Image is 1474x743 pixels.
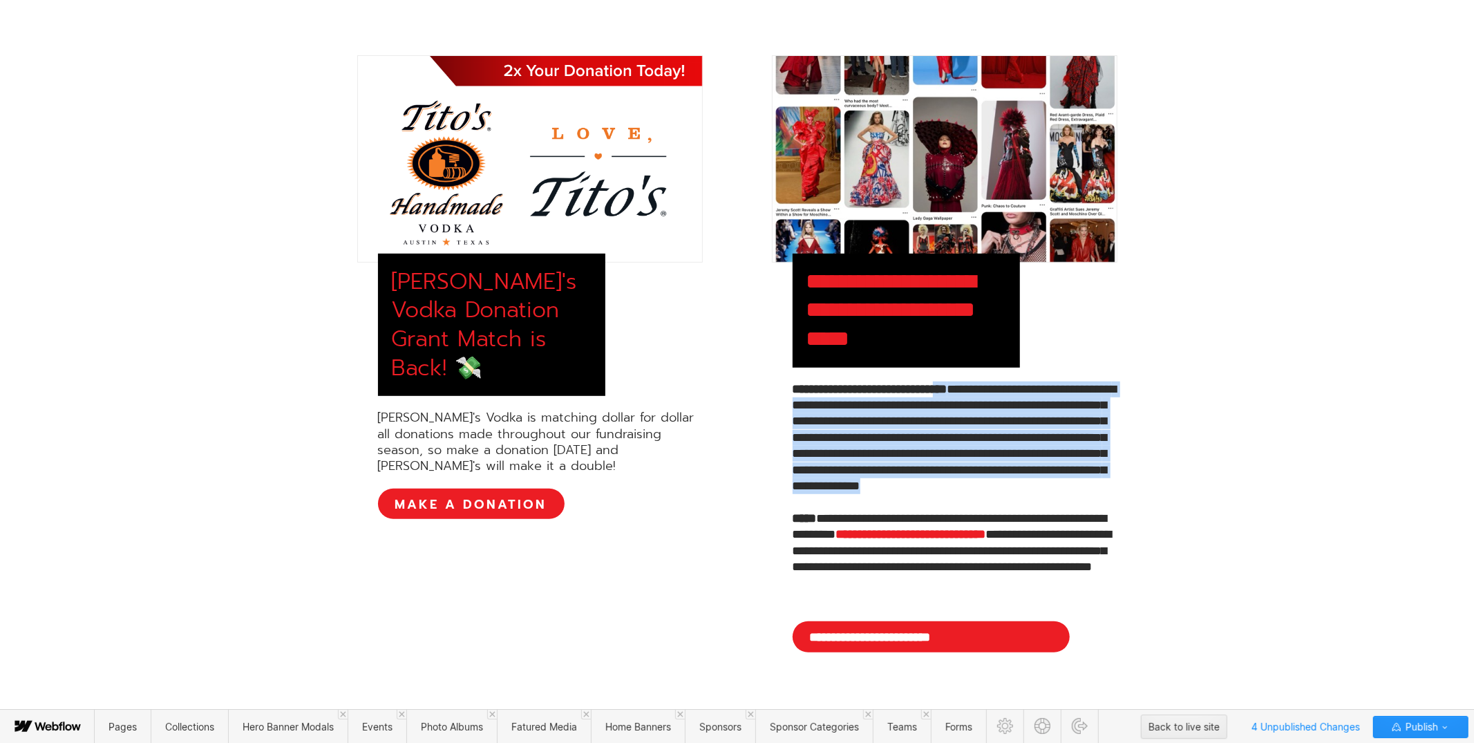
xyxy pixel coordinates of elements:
[605,721,671,733] span: Home Banners
[1141,715,1227,739] button: Back to live site
[487,710,497,720] a: Close 'Photo Albums' tab
[338,710,348,720] a: Close 'Hero Banner Modals' tab
[699,721,741,733] span: Sponsors
[392,267,592,382] div: [PERSON_NAME]'s Vodka Donation Grant Match is Back! 💸
[243,721,334,733] span: Hero Banner Modals
[581,710,591,720] a: Close 'Fatured Media' tab
[1403,717,1438,737] span: Publish
[378,410,703,475] div: [PERSON_NAME]'s Vodka is matching dollar for dollar all donations made throughout our fundraising...
[1245,716,1366,737] span: 4 Unpublished Changes
[421,721,483,733] span: Photo Albums
[746,710,755,720] a: Close 'Sponsors' tab
[1149,717,1220,737] div: Back to live site
[511,721,577,733] span: Fatured Media
[863,710,873,720] a: Close 'Sponsor Categories' tab
[887,721,917,733] span: Teams
[770,721,859,733] span: Sponsor Categories
[1238,725,1277,732] span: Saved
[397,710,406,720] a: Close 'Events' tab
[378,489,565,519] a: MAKE A DONATION
[945,721,972,733] span: Forms
[108,721,137,733] span: Pages
[921,710,931,720] a: Close 'Teams' tab
[675,710,685,720] a: Close 'Home Banners' tab
[165,721,214,733] span: Collections
[362,721,393,733] span: Events
[1373,716,1468,738] button: Publish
